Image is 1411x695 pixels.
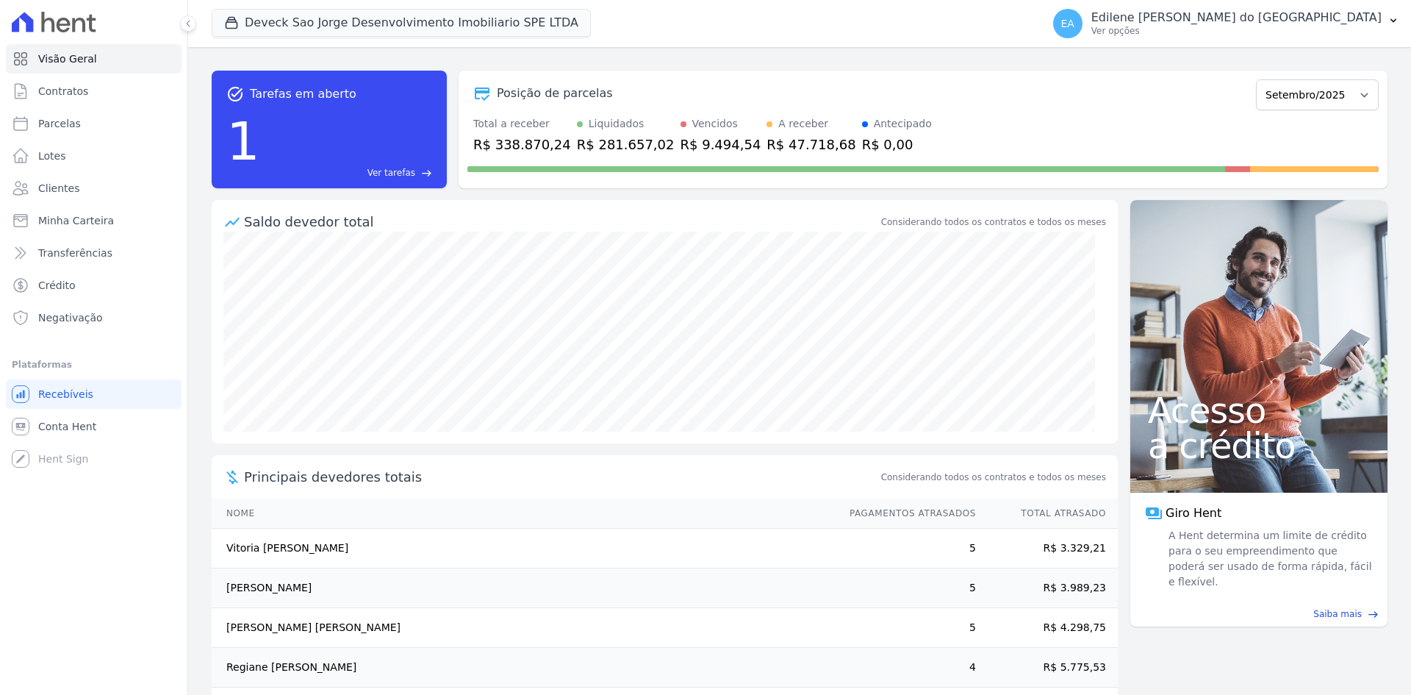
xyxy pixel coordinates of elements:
[1148,393,1370,428] span: Acesso
[1139,607,1379,621] a: Saiba mais east
[6,379,182,409] a: Recebíveis
[38,278,76,293] span: Crédito
[212,569,836,608] td: [PERSON_NAME]
[212,648,836,688] td: Regiane [PERSON_NAME]
[1166,505,1221,522] span: Giro Hent
[38,246,112,260] span: Transferências
[6,412,182,441] a: Conta Hent
[6,303,182,332] a: Negativação
[6,44,182,74] a: Visão Geral
[1041,3,1411,44] button: EA Edilene [PERSON_NAME] do [GEOGRAPHIC_DATA] Ver opções
[6,174,182,203] a: Clientes
[212,608,836,648] td: [PERSON_NAME] [PERSON_NAME]
[367,166,415,179] span: Ver tarefas
[6,271,182,300] a: Crédito
[421,168,432,179] span: east
[692,116,738,132] div: Vencidos
[473,135,571,154] div: R$ 338.870,24
[1061,18,1074,29] span: EA
[589,116,645,132] div: Liquidados
[244,467,878,487] span: Principais devedores totais
[38,84,88,99] span: Contratos
[38,310,103,325] span: Negativação
[38,387,93,402] span: Recebíveis
[977,529,1118,569] td: R$ 3.329,21
[1166,528,1373,590] span: A Hent determina um limite de crédito para o seu empreendimento que poderá ser usado de forma ráp...
[836,499,977,529] th: Pagamentos Atrasados
[1091,25,1382,37] p: Ver opções
[6,109,182,138] a: Parcelas
[38,213,114,228] span: Minha Carteira
[836,648,977,688] td: 4
[1313,607,1362,621] span: Saiba mais
[881,471,1106,484] span: Considerando todos os contratos e todos os meses
[6,141,182,171] a: Lotes
[6,206,182,235] a: Minha Carteira
[778,116,828,132] div: A receber
[38,51,97,66] span: Visão Geral
[497,85,613,102] div: Posição de parcelas
[881,215,1106,229] div: Considerando todos os contratos e todos os meses
[6,238,182,268] a: Transferências
[1368,609,1379,620] span: east
[38,149,66,163] span: Lotes
[473,116,571,132] div: Total a receber
[836,569,977,608] td: 5
[212,499,836,529] th: Nome
[212,9,591,37] button: Deveck Sao Jorge Desenvolvimento Imobiliario SPE LTDA
[1148,428,1370,463] span: a crédito
[977,499,1118,529] th: Total Atrasado
[977,608,1118,648] td: R$ 4.298,75
[977,569,1118,608] td: R$ 3.989,23
[977,648,1118,688] td: R$ 5.775,53
[766,135,855,154] div: R$ 47.718,68
[12,356,176,374] div: Plataformas
[250,85,356,103] span: Tarefas em aberto
[6,76,182,106] a: Contratos
[226,85,244,103] span: task_alt
[836,529,977,569] td: 5
[862,135,932,154] div: R$ 0,00
[874,116,932,132] div: Antecipado
[226,103,260,179] div: 1
[38,116,81,131] span: Parcelas
[38,181,79,196] span: Clientes
[836,608,977,648] td: 5
[244,212,878,232] div: Saldo devedor total
[1091,10,1382,25] p: Edilene [PERSON_NAME] do [GEOGRAPHIC_DATA]
[681,135,761,154] div: R$ 9.494,54
[38,419,96,434] span: Conta Hent
[212,529,836,569] td: Vitoria [PERSON_NAME]
[577,135,675,154] div: R$ 281.657,02
[266,166,432,179] a: Ver tarefas east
